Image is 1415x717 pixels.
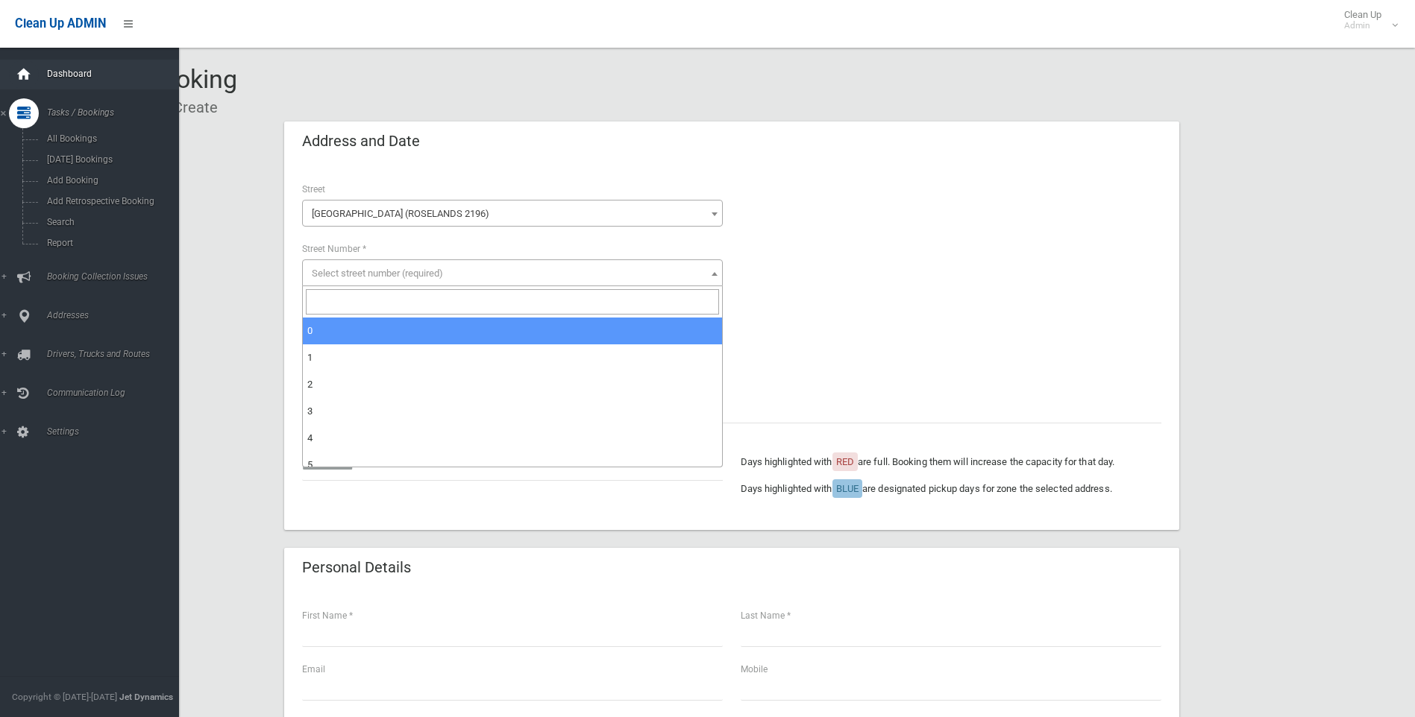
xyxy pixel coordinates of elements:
[43,310,190,320] span: Addresses
[741,453,1161,471] p: Days highlighted with are full. Booking them will increase the capacity for that day.
[12,692,117,702] span: Copyright © [DATE]-[DATE]
[302,200,723,227] span: Remly Street (ROSELANDS 2196)
[43,238,178,248] span: Report
[306,203,719,224] span: Remly Street (ROSELANDS 2196)
[1337,9,1396,31] span: Clean Up
[284,127,438,156] header: Address and Date
[1344,20,1381,31] small: Admin
[43,426,190,437] span: Settings
[307,432,313,443] span: 4
[43,388,190,398] span: Communication Log
[43,133,178,144] span: All Bookings
[312,268,443,279] span: Select street number (required)
[119,692,173,702] strong: Jet Dynamics
[43,107,190,118] span: Tasks / Bookings
[741,480,1161,498] p: Days highlighted with are designated pickup days for zone the selected address.
[43,196,178,206] span: Add Retrospective Booking
[307,405,313,417] span: 3
[43,349,190,359] span: Drivers, Trucks and Routes
[43,217,178,227] span: Search
[15,16,106,31] span: Clean Up ADMIN
[836,456,854,467] span: RED
[43,271,190,282] span: Booking Collection Issues
[836,483,859,494] span: BLUE
[163,94,218,121] li: Create
[43,154,178,165] span: [DATE] Bookings
[284,553,429,582] header: Personal Details
[307,325,313,336] span: 0
[307,352,313,363] span: 1
[307,459,313,470] span: 5
[307,379,313,390] span: 2
[43,69,190,79] span: Dashboard
[43,175,178,186] span: Add Booking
